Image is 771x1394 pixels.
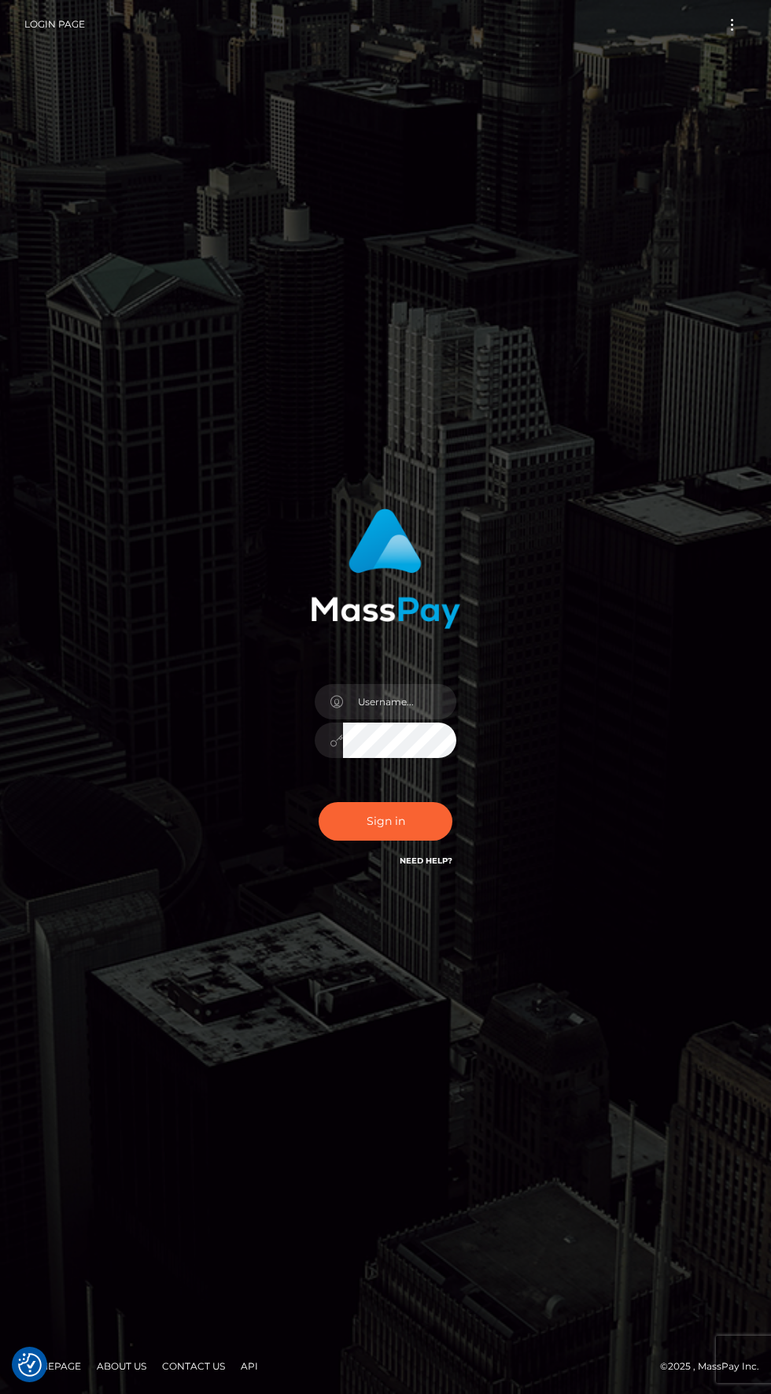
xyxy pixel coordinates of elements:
a: Need Help? [400,856,452,866]
div: © 2025 , MassPay Inc. [12,1358,759,1375]
input: Username... [343,684,456,719]
img: MassPay Login [311,508,460,629]
button: Toggle navigation [718,14,747,35]
a: About Us [90,1354,153,1378]
a: Homepage [17,1354,87,1378]
button: Sign in [319,802,452,841]
a: Login Page [24,8,85,41]
button: Consent Preferences [18,1353,42,1377]
img: Revisit consent button [18,1353,42,1377]
a: API [234,1354,264,1378]
a: Contact Us [156,1354,231,1378]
